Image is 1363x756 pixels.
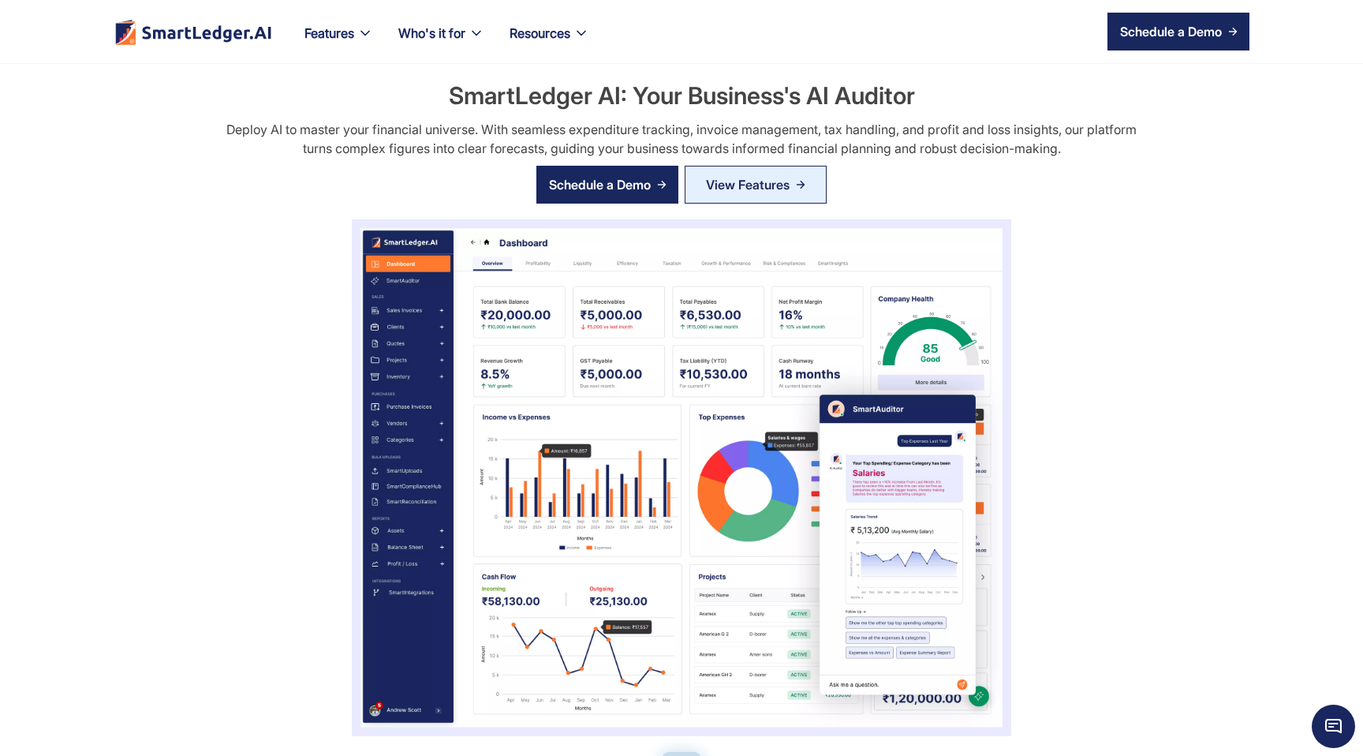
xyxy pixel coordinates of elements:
[536,166,678,204] a: Schedule a Demo
[510,22,570,44] div: Resources
[1120,22,1222,41] div: Schedule a Demo
[497,22,602,63] div: Resources
[706,172,790,197] div: View Features
[304,22,354,44] div: Features
[549,175,651,194] div: Schedule a Demo
[449,79,915,112] h2: SmartLedger AI: Your Business's AI Auditor
[398,22,465,44] div: Who's it for
[1107,13,1249,51] a: Schedule a Demo
[215,120,1148,158] div: Deploy AI to master your financial universe. With seamless expenditure tracking, invoice manageme...
[1312,705,1355,748] span: Chat Widget
[1228,27,1238,36] img: arrow right icon
[386,22,497,63] div: Who's it for
[114,19,273,45] a: home
[796,180,805,189] img: Arrow Right Blue
[685,166,827,204] a: View Features
[292,22,386,63] div: Features
[657,180,667,189] img: arrow right icon
[114,19,273,45] img: footer logo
